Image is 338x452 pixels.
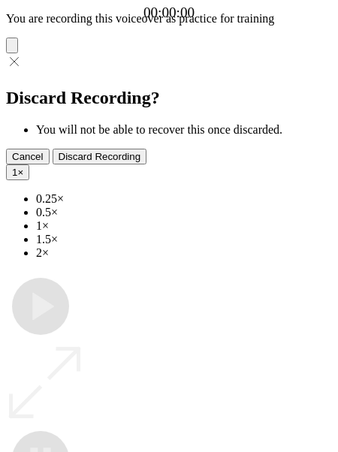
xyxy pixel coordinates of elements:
h2: Discard Recording? [6,88,332,108]
li: You will not be able to recover this once discarded. [36,123,332,137]
li: 1.5× [36,233,332,246]
li: 2× [36,246,332,260]
button: Cancel [6,149,50,164]
li: 0.25× [36,192,332,206]
a: 00:00:00 [143,5,195,21]
button: Discard Recording [53,149,147,164]
p: You are recording this voiceover as practice for training [6,12,332,26]
button: 1× [6,164,29,180]
li: 0.5× [36,206,332,219]
span: 1 [12,167,17,178]
li: 1× [36,219,332,233]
